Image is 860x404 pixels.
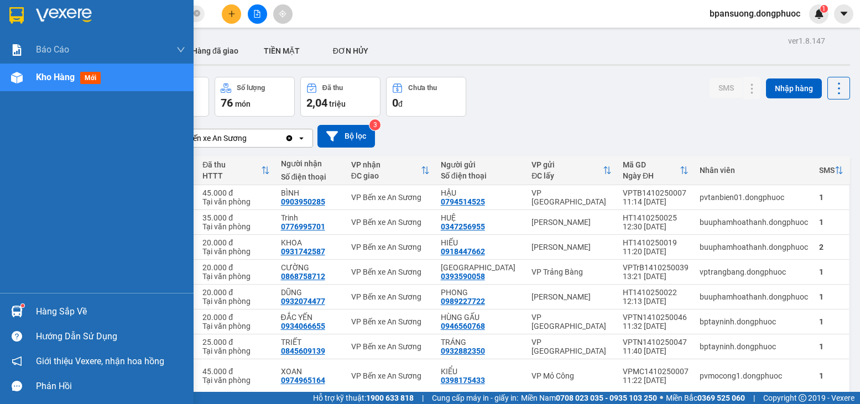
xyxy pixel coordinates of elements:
[281,376,325,385] div: 0974965164
[623,263,689,272] div: VPTrB1410250039
[819,218,843,227] div: 1
[202,263,269,272] div: 20.000 đ
[531,313,612,330] div: VP [GEOGRAPHIC_DATA]
[281,297,325,306] div: 0932074477
[531,218,612,227] div: [PERSON_NAME]
[24,80,67,87] span: 14:46:59 [DATE]
[183,38,247,64] button: Hàng đã giao
[281,188,340,197] div: BÌNH
[441,238,521,247] div: HIẾU
[617,156,694,185] th: Toggle SortBy
[9,7,24,24] img: logo-vxr
[441,288,521,297] div: PHONG
[237,84,265,92] div: Số lượng
[281,347,325,355] div: 0845609139
[11,72,23,83] img: warehouse-icon
[264,46,300,55] span: TIỀN MẶT
[623,347,689,355] div: 11:40 [DATE]
[202,238,269,247] div: 20.000 đ
[281,238,340,247] div: KHOA
[531,338,612,355] div: VP [GEOGRAPHIC_DATA]
[87,18,149,32] span: Bến xe [GEOGRAPHIC_DATA]
[441,322,485,330] div: 0946560768
[194,9,200,19] span: close-circle
[197,156,275,185] th: Toggle SortBy
[700,267,808,276] div: vptrangbang.dongphuoc
[281,213,340,222] div: Trinh
[202,188,269,197] div: 45.000 đ
[623,222,689,231] div: 12:30 [DATE]
[222,4,241,24] button: plus
[700,218,808,227] div: buuphamhoathanh.dongphuoc
[248,133,249,144] input: Selected VP Bến xe An Sương.
[819,267,843,276] div: 1
[666,392,745,404] span: Miền Bắc
[819,317,843,326] div: 1
[281,367,340,376] div: XOAN
[700,317,808,326] div: bptayninh.dongphuoc
[215,77,295,117] button: Số lượng76món
[556,393,657,402] strong: 0708 023 035 - 0935 103 250
[623,171,680,180] div: Ngày ĐH
[700,292,808,301] div: buuphamhoathanh.dongphuoc
[701,7,809,20] span: bpansuong.dongphuoc
[814,9,824,19] img: icon-new-feature
[432,392,518,404] span: Cung cấp máy in - giấy in:
[202,338,269,347] div: 25.000 đ
[281,263,340,272] div: CƯỜNG
[623,213,689,222] div: HT1410250025
[194,10,200,17] span: close-circle
[351,243,430,251] div: VP Bến xe An Sương
[441,338,521,347] div: TRÁNG
[36,303,185,320] div: Hàng sắp về
[441,197,485,206] div: 0794514525
[273,4,293,24] button: aim
[660,396,663,400] span: ⚪️
[422,392,424,404] span: |
[351,171,421,180] div: ĐC giao
[441,272,485,281] div: 0393590058
[441,263,521,272] div: VIỆT MỸ
[36,354,164,368] span: Giới thiệu Vexere, nhận hoa hồng
[819,342,843,351] div: 1
[3,71,116,78] span: [PERSON_NAME]:
[351,193,430,202] div: VP Bến xe An Sương
[700,193,808,202] div: pvtanbien01.dongphuoc
[11,44,23,56] img: solution-icon
[36,328,185,345] div: Hướng dẫn sử dụng
[202,376,269,385] div: Tại văn phòng
[281,197,325,206] div: 0903950285
[623,288,689,297] div: HT1410250022
[441,213,521,222] div: HUỆ
[346,156,435,185] th: Toggle SortBy
[623,188,689,197] div: VPTB1410250007
[202,367,269,376] div: 45.000 đ
[300,77,381,117] button: Đã thu2,04 triệu
[36,72,75,82] span: Kho hàng
[351,292,430,301] div: VP Bến xe An Sương
[441,347,485,355] div: 0932882350
[281,338,340,347] div: TRIẾT
[441,297,485,306] div: 0989227722
[834,4,853,24] button: caret-down
[281,172,340,181] div: Số điện thoại
[623,376,689,385] div: 11:22 [DATE]
[279,10,286,18] span: aim
[87,6,152,15] strong: ĐỒNG PHƯỚC
[623,272,689,281] div: 13:21 [DATE]
[441,222,485,231] div: 0347256955
[819,292,843,301] div: 1
[202,222,269,231] div: Tại văn phòng
[819,371,843,380] div: 1
[788,35,825,47] div: ver 1.8.147
[202,288,269,297] div: 20.000 đ
[441,376,485,385] div: 0398175433
[351,267,430,276] div: VP Bến xe An Sương
[12,381,22,391] span: message
[202,213,269,222] div: 35.000 đ
[623,297,689,306] div: 12:13 [DATE]
[313,392,414,404] span: Hỗ trợ kỹ thuật:
[814,156,849,185] th: Toggle SortBy
[623,313,689,322] div: VPTN1410250046
[36,378,185,395] div: Phản hồi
